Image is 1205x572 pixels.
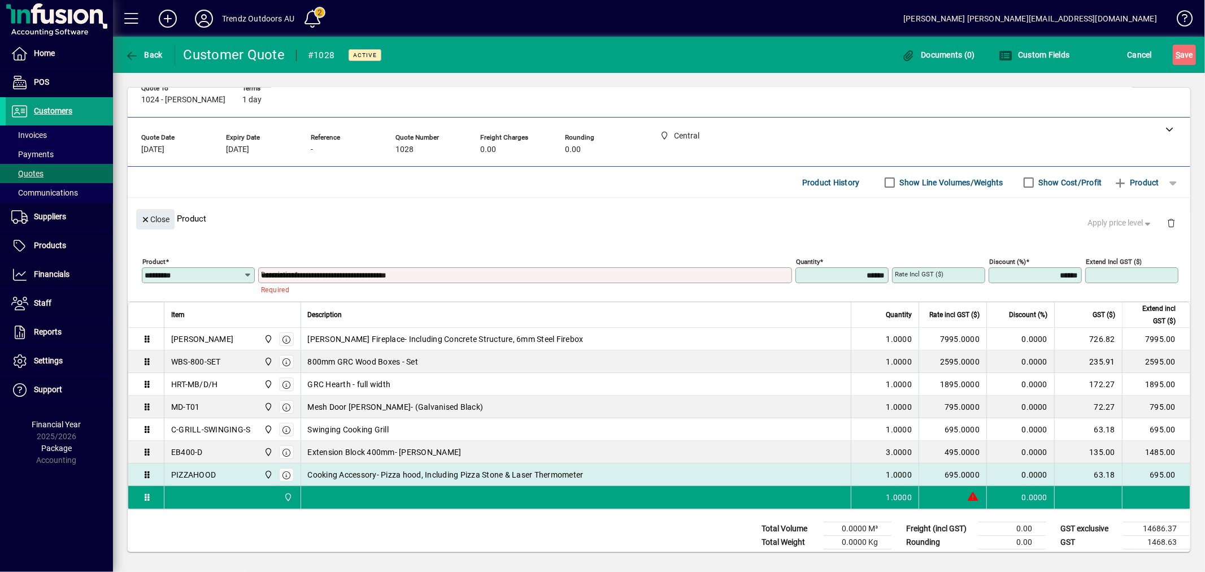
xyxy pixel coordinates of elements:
span: Back [125,50,163,59]
td: 135.00 [1054,441,1122,463]
td: 0.00 [978,522,1046,536]
span: Reports [34,327,62,336]
a: Products [6,232,113,260]
button: Delete [1158,209,1185,236]
td: 0.0000 Kg [824,536,891,549]
span: Cooking Accessory- Pizza hood, Including Pizza Stone & Laser Thermometer [308,469,584,480]
button: Back [122,45,166,65]
span: Quotes [11,169,43,178]
span: 1.0000 [886,424,912,435]
div: Customer Quote [184,46,285,64]
app-page-header-button: Back [113,45,175,65]
td: 0.0000 [986,463,1054,486]
div: 495.0000 [926,447,980,458]
span: 1.0000 [886,469,912,480]
div: 795.0000 [926,401,980,413]
td: 0.0000 [986,418,1054,441]
mat-label: Rate incl GST ($) [895,270,943,278]
span: Financial Year [32,420,81,429]
a: Settings [6,347,113,375]
mat-label: Discount (%) [989,258,1026,266]
td: GST inclusive [1055,549,1123,564]
span: Central [261,469,274,481]
td: 0.0000 [986,373,1054,396]
span: Products [34,241,66,250]
div: PIZZAHOOD [171,469,216,480]
td: 0.0000 [986,328,1054,350]
span: Swinging Cooking Grill [308,424,389,435]
a: Quotes [6,164,113,183]
span: Product History [802,174,860,192]
label: Show Cost/Profit [1037,177,1102,188]
div: [PERSON_NAME] [171,333,233,345]
td: 7995.00 [1122,328,1190,350]
span: S [1176,50,1180,59]
span: 1 day [242,96,262,105]
span: GRC Hearth - full width [308,379,391,390]
td: 1468.63 [1123,536,1190,549]
td: 63.18 [1054,463,1122,486]
td: GST [1055,536,1123,549]
td: 0.0000 M³ [824,522,891,536]
button: Product History [798,172,864,193]
span: Central [261,378,274,391]
button: Documents (0) [899,45,978,65]
td: 0.0000 [986,441,1054,463]
span: Documents (0) [902,50,975,59]
button: Profile [186,8,222,29]
span: ave [1176,46,1193,64]
span: Financials [34,270,69,279]
td: Freight (incl GST) [901,522,978,536]
span: Customers [34,106,72,115]
mat-label: Product [142,258,166,266]
td: 16155.00 [1123,549,1190,564]
span: [PERSON_NAME] Fireplace- Including Concrete Structure, 6mm Steel Firebox [308,333,584,345]
div: Trendz Outdoors AU [222,10,294,28]
span: Discount (%) [1009,309,1047,321]
span: Extension Block 400mm- [PERSON_NAME] [308,447,462,458]
div: [PERSON_NAME] [PERSON_NAME][EMAIL_ADDRESS][DOMAIN_NAME] [903,10,1157,28]
span: Suppliers [34,212,66,221]
span: Central [261,333,274,345]
td: 0.0000 [986,396,1054,418]
td: 0.0000 [986,486,1054,509]
td: 2595.00 [1122,350,1190,373]
span: Mesh Door [PERSON_NAME]- (Galvanised Black) [308,401,484,413]
a: Communications [6,183,113,202]
td: 695.00 [1122,418,1190,441]
span: 1028 [395,145,414,154]
a: Home [6,40,113,68]
div: 2595.0000 [926,356,980,367]
span: Central [281,491,294,504]
div: 1895.0000 [926,379,980,390]
mat-error: Required [261,283,783,295]
td: Total Volume [756,522,824,536]
span: Settings [34,356,63,365]
button: Cancel [1125,45,1155,65]
a: Support [6,376,113,404]
span: Description [308,309,342,321]
div: 695.0000 [926,424,980,435]
span: Item [171,309,185,321]
td: 795.00 [1122,396,1190,418]
span: Payments [11,150,54,159]
td: 172.27 [1054,373,1122,396]
span: 0.00 [565,145,581,154]
span: Invoices [11,131,47,140]
span: 3.0000 [886,447,912,458]
button: Custom Fields [996,45,1073,65]
span: Central [261,401,274,413]
div: #1028 [308,46,334,64]
div: MD-T01 [171,401,200,413]
span: 1.0000 [886,401,912,413]
div: WBS-800-SET [171,356,221,367]
app-page-header-button: Delete [1158,218,1185,228]
div: Product [128,198,1190,239]
td: GST exclusive [1055,522,1123,536]
span: Communications [11,188,78,197]
button: Add [150,8,186,29]
button: Close [136,209,175,229]
span: 1.0000 [886,492,912,503]
span: Cancel [1128,46,1152,64]
td: 726.82 [1054,328,1122,350]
